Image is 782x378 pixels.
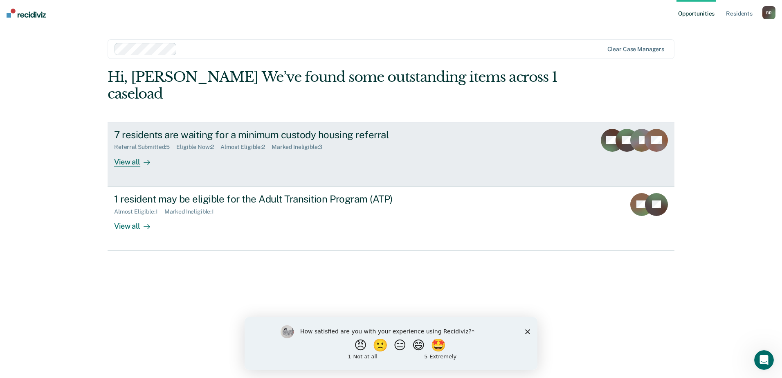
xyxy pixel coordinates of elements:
div: Marked Ineligible : 3 [272,144,329,151]
div: 7 residents are waiting for a minimum custody housing referral [114,129,401,141]
div: View all [114,151,160,166]
button: BR [762,6,775,19]
div: Eligible Now : 2 [176,144,220,151]
div: B R [762,6,775,19]
div: Marked Ineligible : 1 [164,208,220,215]
div: Clear case managers [607,46,664,53]
iframe: Survey by Kim from Recidiviz [245,317,537,370]
div: View all [114,215,160,231]
div: Almost Eligible : 2 [220,144,272,151]
iframe: Intercom live chat [754,350,774,370]
img: Recidiviz [7,9,46,18]
div: Referral Submitted : 5 [114,144,176,151]
div: Hi, [PERSON_NAME] We’ve found some outstanding items across 1 caseload [108,69,561,102]
a: 7 residents are waiting for a minimum custody housing referralReferral Submitted:5Eligible Now:2A... [108,122,674,187]
a: 1 resident may be eligible for the Adult Transition Program (ATP)Almost Eligible:1Marked Ineligib... [108,187,674,251]
div: Almost Eligible : 1 [114,208,164,215]
div: 1 resident may be eligible for the Adult Transition Program (ATP) [114,193,401,205]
